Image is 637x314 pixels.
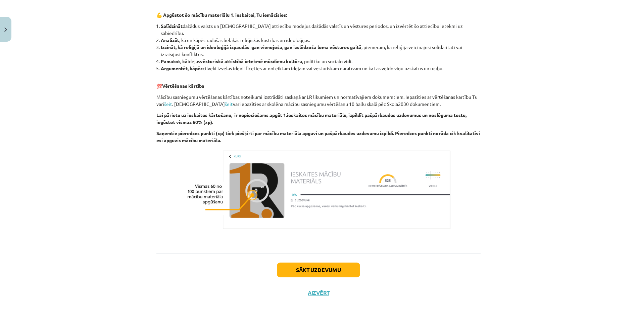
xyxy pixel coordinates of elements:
b: Saņemtie pieredzes punkti (xp) tiek piešķirti par mācību materiāla apguvi un pašpārbaudes uzdevum... [156,130,480,143]
li: cilvēki izvēlas identificēties ar noteiktām idejām vai vēsturiskām naratīvām un kā tas veido viņu... [161,65,481,72]
a: šeit [225,101,233,107]
li: idejas , politiku un sociālo vidi. [161,58,481,65]
b: vēsturiskā attīstībā [200,58,244,64]
a: šeit [164,101,172,107]
b: Lai pārietu uz ieskaites kārtošanu, ir nepieciešams apgūt 1.ieskaites mācību materiālu, izpildīt ... [156,112,467,125]
b: Vērtēšanas kārtība [162,83,204,89]
b: Pamatot, kā [161,58,188,64]
button: Aizvērt [306,289,331,296]
p: Mācību sasniegumu vērtēšanas kārtības noteikumi izstrādāti saskaņā ar LR likumiem un normatīvajie... [156,93,481,108]
li: , piemēram, kā reliģija veicinājusi solidaritāti vai izraisījusi konfliktus. [161,44,481,58]
img: icon-close-lesson-0947bae3869378f0d4975bcd49f059093ad1ed9edebbc8119c70593378902aed.svg [4,28,7,32]
b: Izzināt, kā reliģijā un ideoloģijā izpaudās gan vienojoša, gan izslēdzoša loma vēstures gaitā [161,44,361,50]
b: Salīdzināt [161,23,183,29]
li: dažādus valsts un [DEMOGRAPHIC_DATA] attiecību modeļus dažādās valstīs un vēstures periodos, un i... [161,23,481,37]
li: , kā un kāpēc radušās lielākās reliģiskās kustības un ideoloģijas. [161,37,481,44]
p: 💯 [156,75,481,89]
b: ietekmē mūsdienu kultūru [245,58,302,64]
b: Argumentēt, kāpēc [161,65,203,71]
button: Sākt uzdevumu [277,263,360,277]
b: Analizēt [161,37,179,43]
strong: 💪 Apgūstot šo mācību materiālu 1. ieskaitei, Tu iemācīsies: [156,12,287,18]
